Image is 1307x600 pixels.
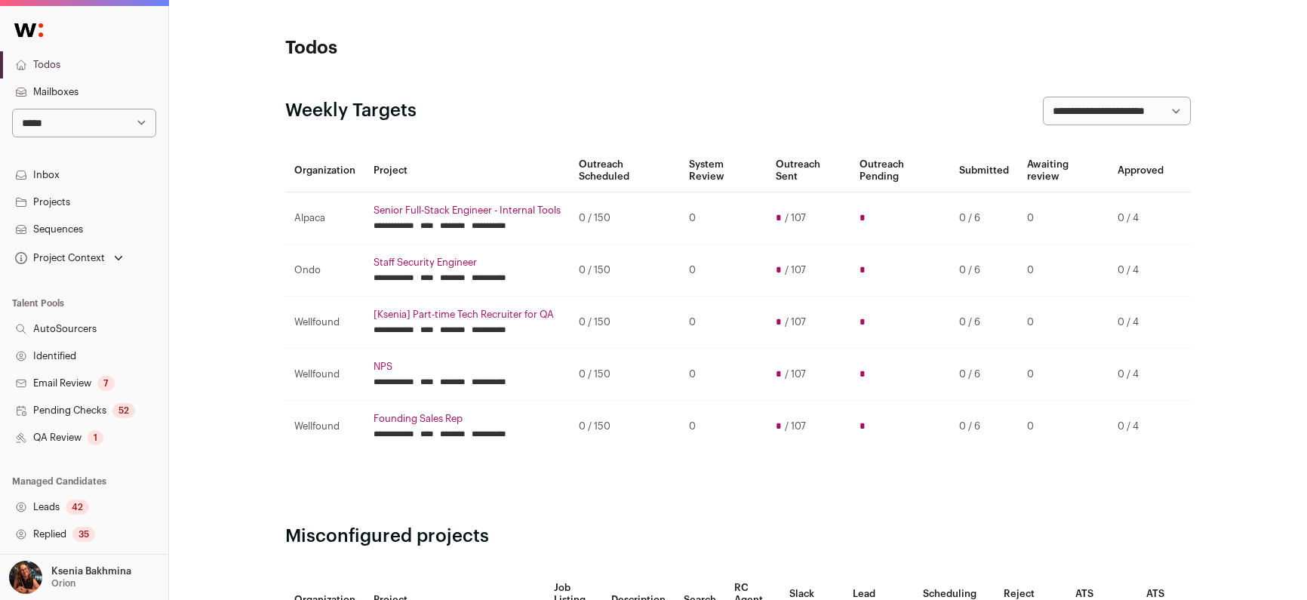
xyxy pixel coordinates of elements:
[364,149,570,192] th: Project
[680,192,767,245] td: 0
[374,413,561,425] a: Founding Sales Rep
[285,349,364,401] td: Wellfound
[374,361,561,373] a: NPS
[950,149,1018,192] th: Submitted
[6,15,51,45] img: Wellfound
[285,401,364,453] td: Wellfound
[12,248,126,269] button: Open dropdown
[950,349,1018,401] td: 0 / 6
[88,430,103,445] div: 1
[950,297,1018,349] td: 0 / 6
[1109,297,1173,349] td: 0 / 4
[1018,349,1109,401] td: 0
[1018,401,1109,453] td: 0
[680,349,767,401] td: 0
[285,99,417,123] h2: Weekly Targets
[785,420,806,432] span: / 107
[570,149,680,192] th: Outreach Scheduled
[680,245,767,297] td: 0
[1109,245,1173,297] td: 0 / 4
[51,577,75,589] p: Orion
[1018,297,1109,349] td: 0
[1109,349,1173,401] td: 0 / 4
[785,264,806,276] span: / 107
[6,561,134,594] button: Open dropdown
[9,561,42,594] img: 13968079-medium_jpg
[570,192,680,245] td: 0 / 150
[950,401,1018,453] td: 0 / 6
[570,297,680,349] td: 0 / 150
[1109,401,1173,453] td: 0 / 4
[570,401,680,453] td: 0 / 150
[570,245,680,297] td: 0 / 150
[285,297,364,349] td: Wellfound
[680,297,767,349] td: 0
[950,192,1018,245] td: 0 / 6
[570,349,680,401] td: 0 / 150
[374,309,561,321] a: [Ksenia] Part-time Tech Recruiter for QA
[785,212,806,224] span: / 107
[1109,149,1173,192] th: Approved
[72,527,95,542] div: 35
[374,205,561,217] a: Senior Full-Stack Engineer - Internal Tools
[112,403,135,418] div: 52
[12,252,105,264] div: Project Context
[1018,192,1109,245] td: 0
[950,245,1018,297] td: 0 / 6
[767,149,850,192] th: Outreach Sent
[680,401,767,453] td: 0
[285,36,587,60] h1: Todos
[285,245,364,297] td: Ondo
[66,500,89,515] div: 42
[850,149,950,192] th: Outreach Pending
[785,316,806,328] span: / 107
[374,257,561,269] a: Staff Security Engineer
[285,149,364,192] th: Organization
[1018,149,1109,192] th: Awaiting review
[785,368,806,380] span: / 107
[1109,192,1173,245] td: 0 / 4
[1018,245,1109,297] td: 0
[51,565,131,577] p: Ksenia Bakhmina
[97,376,115,391] div: 7
[285,192,364,245] td: Alpaca
[680,149,767,192] th: System Review
[285,525,1191,549] h2: Misconfigured projects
